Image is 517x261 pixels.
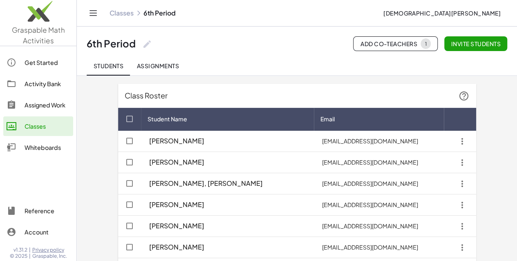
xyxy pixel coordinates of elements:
[149,222,204,230] span: [PERSON_NAME]
[320,137,420,145] span: [EMAIL_ADDRESS][DOMAIN_NAME]
[25,227,70,237] div: Account
[137,62,179,69] span: Assignments
[25,79,70,89] div: Activity Bank
[25,100,70,110] div: Assigned Work
[3,201,73,221] a: Reference
[320,158,420,166] span: [EMAIL_ADDRESS][DOMAIN_NAME]
[93,62,123,69] span: Students
[10,253,27,259] span: © 2025
[360,38,431,49] span: Add Co-Teachers
[118,84,476,108] div: Class Roster
[3,95,73,115] a: Assigned Work
[110,9,134,17] a: Classes
[148,115,187,123] span: Student Name
[87,37,136,50] div: 6th Period
[87,7,100,20] button: Toggle navigation
[376,6,507,20] button: [DEMOGRAPHIC_DATA][PERSON_NAME]
[149,243,204,252] span: [PERSON_NAME]
[353,36,438,51] button: Add Co-Teachers1
[29,253,31,259] span: |
[149,137,204,145] span: [PERSON_NAME]
[3,53,73,72] a: Get Started
[32,247,67,253] a: Privacy policy
[320,222,420,230] span: [EMAIL_ADDRESS][DOMAIN_NAME]
[425,41,427,47] div: 1
[3,222,73,242] a: Account
[32,253,67,259] span: Graspable, Inc.
[25,121,70,131] div: Classes
[444,36,507,51] button: Invite students
[13,247,27,253] span: v1.31.2
[149,179,263,188] span: [PERSON_NAME], [PERSON_NAME]
[3,74,73,94] a: Activity Bank
[149,201,204,209] span: [PERSON_NAME]
[3,116,73,136] a: Classes
[12,25,65,45] span: Graspable Math Activities
[29,247,31,253] span: |
[25,58,70,67] div: Get Started
[383,9,501,17] span: [DEMOGRAPHIC_DATA][PERSON_NAME]
[320,180,420,187] span: [EMAIL_ADDRESS][DOMAIN_NAME]
[320,115,335,123] span: Email
[149,158,204,167] span: [PERSON_NAME]
[451,40,501,47] span: Invite students
[320,201,420,208] span: [EMAIL_ADDRESS][DOMAIN_NAME]
[320,243,420,251] span: [EMAIL_ADDRESS][DOMAIN_NAME]
[3,138,73,157] a: Whiteboards
[25,206,70,216] div: Reference
[25,143,70,152] div: Whiteboards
